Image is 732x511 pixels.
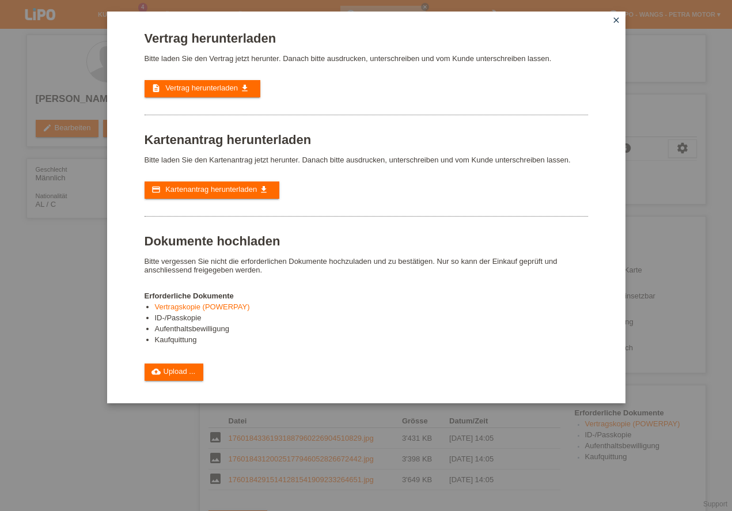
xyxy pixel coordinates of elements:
[151,185,161,194] i: credit_card
[145,257,588,274] p: Bitte vergessen Sie nicht die erforderlichen Dokumente hochzuladen und zu bestätigen. Nur so kann...
[609,14,624,28] a: close
[145,80,260,97] a: description Vertrag herunterladen get_app
[612,16,621,25] i: close
[145,54,588,63] p: Bitte laden Sie den Vertrag jetzt herunter. Danach bitte ausdrucken, unterschreiben und vom Kunde...
[145,156,588,164] p: Bitte laden Sie den Kartenantrag jetzt herunter. Danach bitte ausdrucken, unterschreiben und vom ...
[259,185,268,194] i: get_app
[151,84,161,93] i: description
[151,367,161,376] i: cloud_upload
[155,324,588,335] li: Aufenthaltsbewilligung
[145,292,588,300] h4: Erforderliche Dokumente
[240,84,249,93] i: get_app
[145,133,588,147] h1: Kartenantrag herunterladen
[165,185,257,194] span: Kartenantrag herunterladen
[155,335,588,346] li: Kaufquittung
[145,181,279,199] a: credit_card Kartenantrag herunterladen get_app
[155,313,588,324] li: ID-/Passkopie
[145,31,588,46] h1: Vertrag herunterladen
[155,302,250,311] a: Vertragskopie (POWERPAY)
[165,84,238,92] span: Vertrag herunterladen
[145,364,204,381] a: cloud_uploadUpload ...
[145,234,588,248] h1: Dokumente hochladen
